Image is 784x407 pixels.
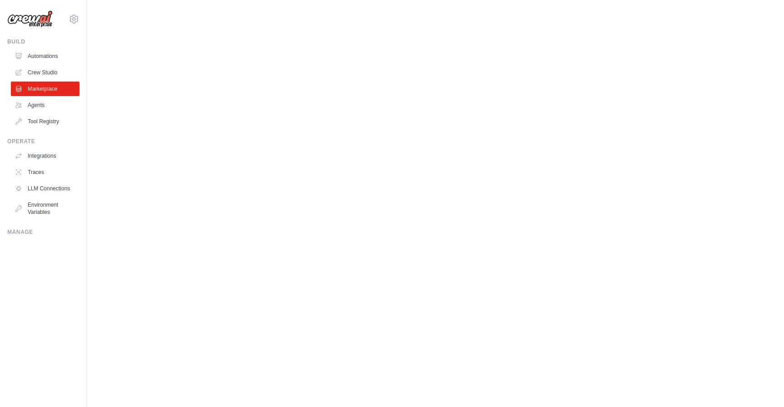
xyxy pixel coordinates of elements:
div: Operate [7,138,79,145]
a: Environment Variables [11,198,79,219]
a: LLM Connections [11,181,79,196]
img: Logo [7,10,53,28]
a: Agents [11,98,79,112]
div: Manage [7,228,79,236]
a: Automations [11,49,79,63]
a: Marketplace [11,82,79,96]
a: Crew Studio [11,65,79,80]
div: Build [7,38,79,45]
a: Tool Registry [11,114,79,129]
a: Integrations [11,149,79,163]
a: Traces [11,165,79,179]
